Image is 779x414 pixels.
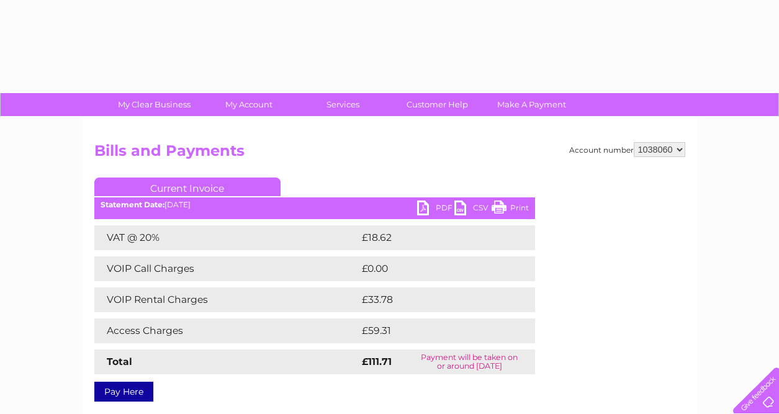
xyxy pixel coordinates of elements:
[94,256,359,281] td: VOIP Call Charges
[94,225,359,250] td: VAT @ 20%
[569,142,685,157] div: Account number
[359,318,509,343] td: £59.31
[94,200,535,209] div: [DATE]
[94,178,281,196] a: Current Invoice
[94,142,685,166] h2: Bills and Payments
[492,200,529,218] a: Print
[480,93,583,116] a: Make A Payment
[94,318,359,343] td: Access Charges
[94,287,359,312] td: VOIP Rental Charges
[101,200,164,209] b: Statement Date:
[454,200,492,218] a: CSV
[359,287,510,312] td: £33.78
[197,93,300,116] a: My Account
[94,382,153,402] a: Pay Here
[362,356,392,367] strong: £111.71
[386,93,489,116] a: Customer Help
[103,93,205,116] a: My Clear Business
[404,349,534,374] td: Payment will be taken on or around [DATE]
[359,225,509,250] td: £18.62
[359,256,507,281] td: £0.00
[107,356,132,367] strong: Total
[292,93,394,116] a: Services
[417,200,454,218] a: PDF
